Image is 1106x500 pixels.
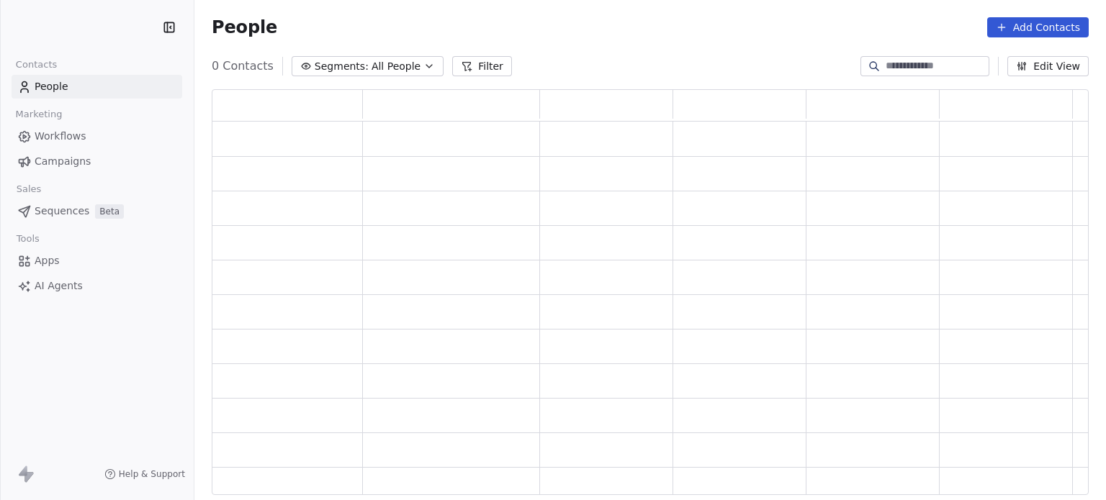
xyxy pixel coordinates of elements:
[35,79,68,94] span: People
[9,104,68,125] span: Marketing
[212,58,274,75] span: 0 Contacts
[12,199,182,223] a: SequencesBeta
[104,468,185,480] a: Help & Support
[119,468,185,480] span: Help & Support
[35,129,86,144] span: Workflows
[12,150,182,173] a: Campaigns
[12,75,182,99] a: People
[987,17,1089,37] button: Add Contacts
[10,178,48,200] span: Sales
[315,59,369,74] span: Segments:
[12,249,182,273] a: Apps
[12,274,182,298] a: AI Agents
[9,54,63,76] span: Contacts
[35,278,83,294] span: AI Agents
[212,17,277,38] span: People
[95,204,124,219] span: Beta
[35,253,60,268] span: Apps
[452,56,512,76] button: Filter
[12,124,182,148] a: Workflows
[35,154,91,169] span: Campaigns
[1007,56,1089,76] button: Edit View
[10,228,45,250] span: Tools
[35,204,89,219] span: Sequences
[372,59,421,74] span: All People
